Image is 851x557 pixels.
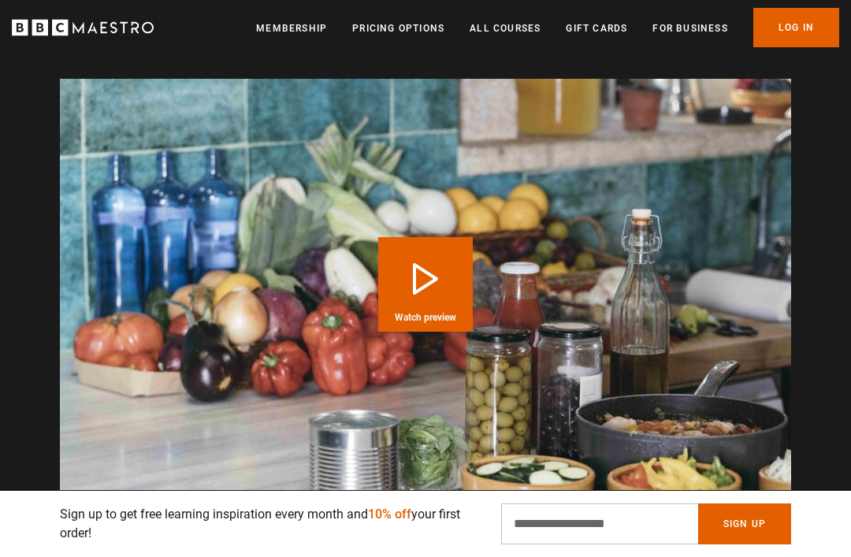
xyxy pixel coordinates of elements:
[566,20,627,36] a: Gift Cards
[395,313,456,322] span: Watch preview
[368,507,411,522] span: 10% off
[12,16,154,39] svg: BBC Maestro
[652,20,727,36] a: For business
[352,20,444,36] a: Pricing Options
[60,505,482,543] p: Sign up to get free learning inspiration every month and your first order!
[470,20,541,36] a: All Courses
[698,503,791,544] button: Sign Up
[60,79,791,490] video-js: Video Player
[753,8,839,47] a: Log In
[256,8,839,47] nav: Primary
[378,237,473,332] button: Play Course overview for The Science of Eating Well with Professor Tim Spector
[256,20,327,36] a: Membership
